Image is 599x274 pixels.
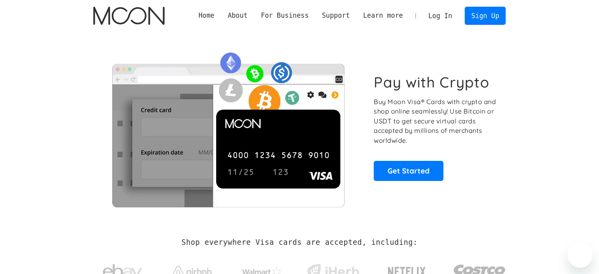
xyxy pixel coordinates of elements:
a: Home [192,11,221,21]
img: Moon Cards let you spend your crypto anywhere Visa is accepted. [93,47,363,207]
div: Learn more [356,11,410,21]
h2: Shop everywhere Visa cards are accepted, including: [182,238,417,247]
div: About [221,11,254,21]
h1: Pay with Crypto [374,73,490,91]
a: home [93,7,165,25]
a: Log In [422,7,459,24]
div: About [228,11,248,21]
p: Buy Moon Visa® Cards with crypto and shop online seamlessly! Use Bitcoin or USDT to get secure vi... [374,97,497,145]
div: For Business [261,11,308,21]
div: Learn more [363,11,403,21]
img: Moon Logo [93,7,165,25]
a: Get Started [374,161,443,181]
a: Sign Up [465,7,506,24]
div: Support [315,11,356,21]
div: For Business [254,11,315,21]
iframe: Botón para iniciar la ventana de mensajería [567,242,593,268]
div: Support [322,11,350,21]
